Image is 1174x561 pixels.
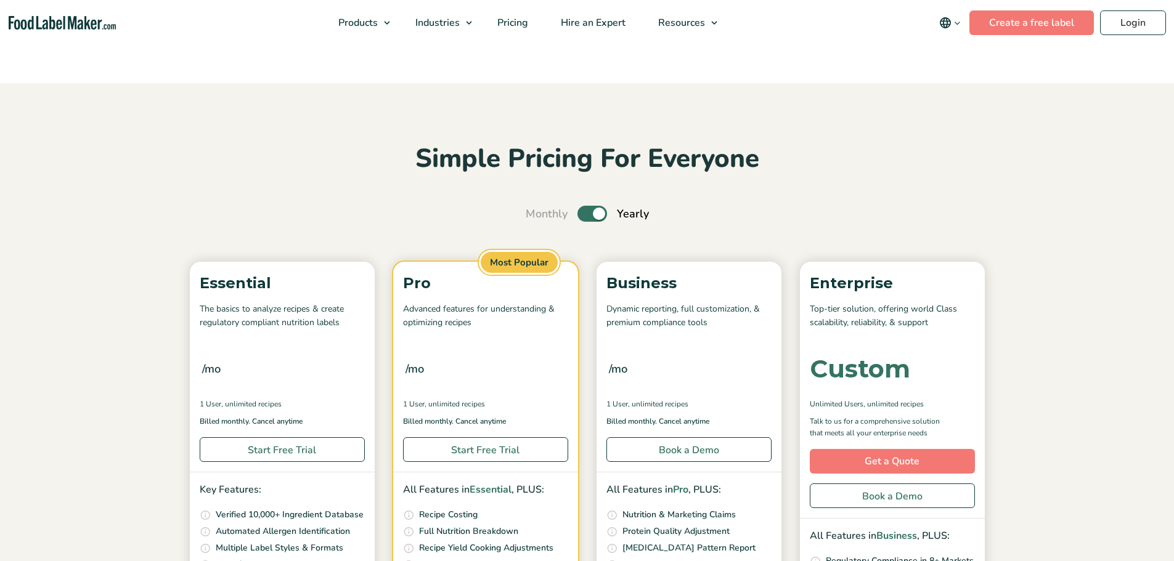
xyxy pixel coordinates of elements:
[403,302,568,330] p: Advanced features for understanding & optimizing recipes
[419,508,478,522] p: Recipe Costing
[654,16,706,30] span: Resources
[200,482,365,498] p: Key Features:
[200,437,365,462] a: Start Free Trial
[810,357,910,381] div: Custom
[200,398,221,410] span: 1 User
[335,16,379,30] span: Products
[403,416,568,427] p: Billed monthly. Cancel anytime
[200,302,365,330] p: The basics to analyze recipes & create regulatory compliant nutrition labels
[479,250,560,275] span: Most Popular
[673,483,688,496] span: Pro
[403,272,568,295] p: Pro
[810,528,975,544] p: All Features in , PLUS:
[184,142,991,176] h2: Simple Pricing For Everyone
[425,398,485,410] span: , Unlimited Recipes
[810,272,975,295] p: Enterprise
[810,449,975,474] a: Get a Quote
[810,416,952,439] p: Talk to us for a comprehensive solution that meets all your enterprise needs
[200,272,365,295] p: Essential
[577,206,607,222] label: Toggle
[606,302,772,330] p: Dynamic reporting, full customization, & premium compliance tools
[1100,10,1166,35] a: Login
[419,525,518,538] p: Full Nutrition Breakdown
[969,10,1094,35] a: Create a free label
[406,360,424,377] span: /mo
[810,398,863,410] span: Unlimited Users
[810,302,975,330] p: Top-tier solution, offering world Class scalability, reliability, & support
[606,437,772,462] a: Book a Demo
[606,416,772,427] p: Billed monthly. Cancel anytime
[419,541,553,555] p: Recipe Yield Cooking Adjustments
[412,16,461,30] span: Industries
[216,508,364,522] p: Verified 10,000+ Ingredient Database
[526,206,568,222] span: Monthly
[863,398,924,410] span: , Unlimited Recipes
[810,483,975,508] a: Book a Demo
[494,16,529,30] span: Pricing
[557,16,627,30] span: Hire an Expert
[606,272,772,295] p: Business
[202,360,221,377] span: /mo
[622,541,756,555] p: [MEDICAL_DATA] Pattern Report
[628,398,688,410] span: , Unlimited Recipes
[221,398,282,410] span: , Unlimited Recipes
[876,529,917,543] span: Business
[606,398,628,410] span: 1 User
[216,525,350,538] p: Automated Allergen Identification
[606,482,772,498] p: All Features in , PLUS:
[622,508,736,522] p: Nutrition & Marketing Claims
[470,483,512,496] span: Essential
[617,206,649,222] span: Yearly
[216,541,343,555] p: Multiple Label Styles & Formats
[403,398,425,410] span: 1 User
[622,525,730,538] p: Protein Quality Adjustment
[403,437,568,462] a: Start Free Trial
[200,416,365,427] p: Billed monthly. Cancel anytime
[609,360,627,377] span: /mo
[403,482,568,498] p: All Features in , PLUS:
